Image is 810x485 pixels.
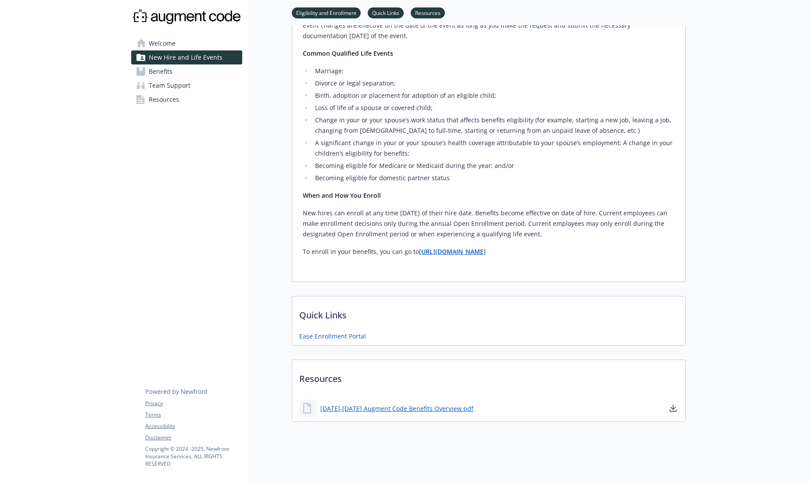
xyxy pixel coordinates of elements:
[668,403,678,414] a: download document
[131,36,242,50] a: Welcome
[312,160,675,171] li: Becoming eligible for Medicare or Medicaid during the year; and/or
[312,78,675,89] li: Divorce or legal separation;
[312,138,675,159] li: A significant change in your or your spouse’s health coverage attributable to your spouse’s emplo...
[312,66,675,76] li: Marriage;
[131,64,242,78] a: Benefits
[303,246,675,257] p: To enroll in your benefits, you can go to
[145,434,242,442] a: Disclaimer
[303,191,381,200] strong: When and How You Enroll
[145,445,242,467] p: Copyright © 2024 - 2025 , Newfront Insurance Services, ALL RIGHTS RESERVED
[419,247,486,256] a: [URL][DOMAIN_NAME]
[149,64,172,78] span: Benefits
[131,93,242,107] a: Resources
[368,8,404,17] a: Quick Links
[292,360,685,392] p: Resources
[145,411,242,419] a: Terms
[149,78,190,93] span: Team Support
[303,49,393,57] strong: Common Qualified Life Events
[292,296,685,329] p: Quick Links
[145,399,242,407] a: Privacy
[131,50,242,64] a: New Hire and Life Events
[149,93,179,107] span: Resources
[312,103,675,113] li: Loss of life of a spouse or covered child;
[303,208,675,239] p: New hires can enroll at any time [DATE] of their hire date. Benefits become effective on date of ...
[149,50,222,64] span: New Hire and Life Events
[145,422,242,430] a: Accessibility
[299,332,366,341] a: Ease Enrollment Portal
[312,90,675,101] li: Birth, adoption or placement for adoption of an eligible child;
[312,173,675,183] li: Becoming eligible for domestic partner status
[320,404,473,413] a: [DATE]-[DATE] Augment Code Benefits Overview.pdf
[312,115,675,136] li: Change in your or your spouse’s work status that affects benefits eligibility (for example, start...
[411,8,445,17] a: Resources
[131,78,242,93] a: Team Support
[149,36,176,50] span: Welcome
[292,8,361,17] a: Eligibility and Enrollment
